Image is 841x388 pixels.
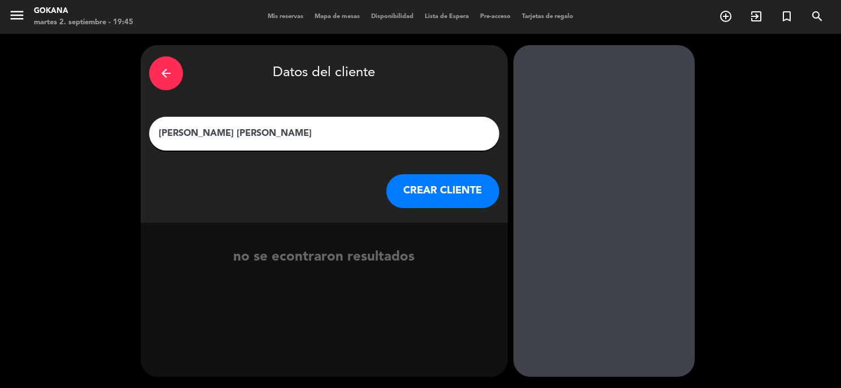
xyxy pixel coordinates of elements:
span: Lista de Espera [419,14,474,20]
i: arrow_back [159,67,173,80]
span: Mis reservas [262,14,309,20]
span: Disponibilidad [365,14,419,20]
div: no se econtraron resultados [141,246,508,268]
input: Escriba nombre, correo electrónico o número de teléfono... [158,126,491,142]
div: GOKANA [34,6,133,17]
i: search [811,10,824,23]
div: Datos del cliente [149,54,499,93]
button: CREAR CLIENTE [386,174,499,208]
button: menu [8,7,25,28]
i: menu [8,7,25,24]
span: Mapa de mesas [309,14,365,20]
span: Pre-acceso [474,14,516,20]
i: turned_in_not [780,10,794,23]
div: martes 2. septiembre - 19:45 [34,17,133,28]
span: Tarjetas de regalo [516,14,579,20]
i: add_circle_outline [719,10,733,23]
i: exit_to_app [750,10,763,23]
